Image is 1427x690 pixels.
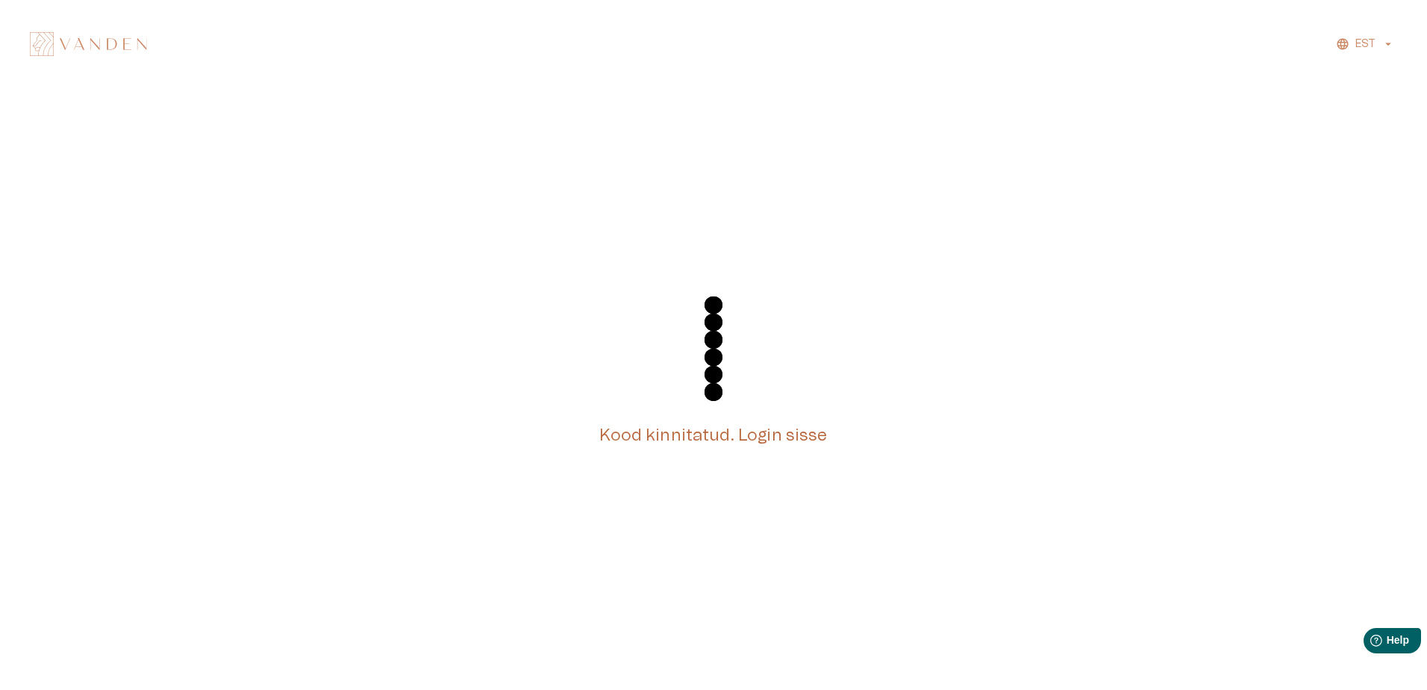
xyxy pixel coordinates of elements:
[1355,37,1376,52] p: EST
[30,32,147,56] img: Vanden logo
[1311,622,1427,664] iframe: Help widget launcher
[1334,34,1397,55] button: EST
[599,425,827,447] h5: Kood kinnitatud. Login sisse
